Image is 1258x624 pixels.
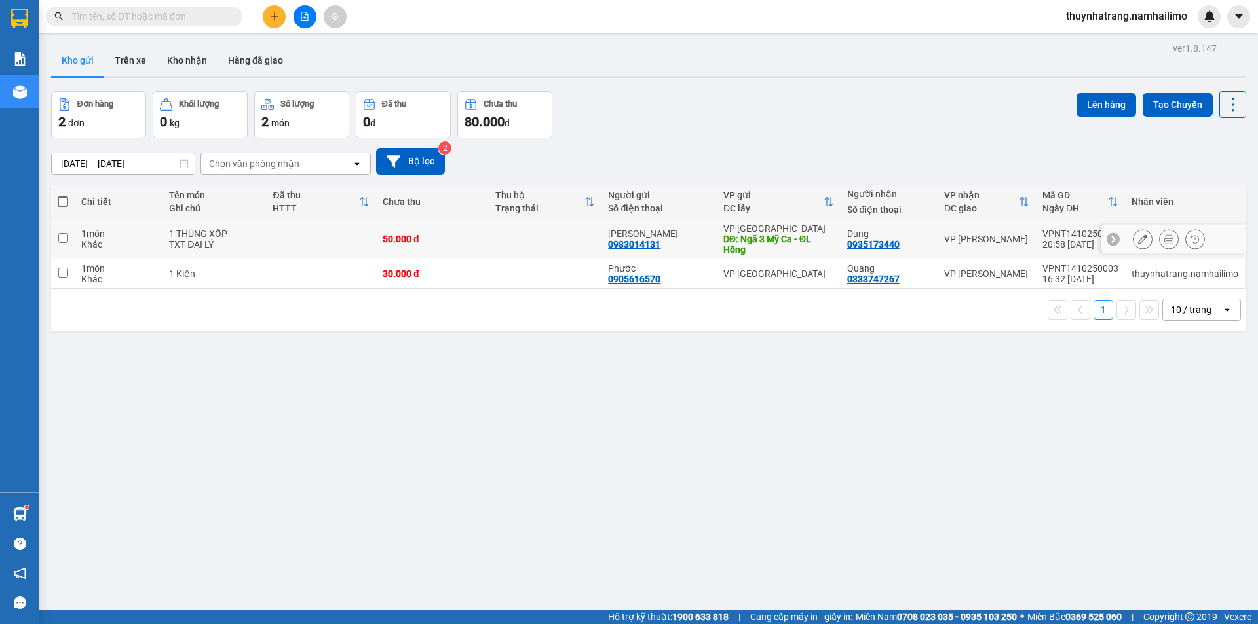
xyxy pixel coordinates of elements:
[273,203,359,213] div: HTTT
[608,203,710,213] div: Số điện thoại
[1042,274,1118,284] div: 16:32 [DATE]
[608,229,710,239] div: ĐL Hồng Mỹ Ca
[280,100,314,109] div: Số lượng
[169,229,259,239] div: 1 THÙNG XỐP
[465,114,505,130] span: 80.000
[382,100,406,109] div: Đã thu
[1143,93,1213,117] button: Tạo Chuyến
[847,274,900,284] div: 0333747267
[717,185,841,219] th: Toggle SortBy
[847,263,931,274] div: Quang
[169,203,259,213] div: Ghi chú
[261,114,269,130] span: 2
[254,91,349,138] button: Số lượng2món
[1222,304,1232,315] svg: open
[58,114,66,130] span: 2
[938,185,1036,219] th: Toggle SortBy
[944,203,1019,213] div: ĐC giao
[324,5,347,28] button: aim
[376,148,445,175] button: Bộ lọc
[72,9,227,24] input: Tìm tên, số ĐT hoặc mã đơn
[363,114,370,130] span: 0
[1042,203,1108,213] div: Ngày ĐH
[81,274,156,284] div: Khác
[170,118,180,128] span: kg
[300,12,309,21] span: file-add
[218,45,294,76] button: Hàng đã giao
[14,596,26,609] span: message
[723,223,834,234] div: VP [GEOGRAPHIC_DATA]
[104,45,157,76] button: Trên xe
[77,100,113,109] div: Đơn hàng
[484,100,517,109] div: Chưa thu
[157,45,218,76] button: Kho nhận
[608,239,660,249] div: 0983014131
[1056,8,1198,24] span: thuynhatrang.namhailimo
[608,263,710,274] div: Phước
[11,9,28,28] img: logo-vxr
[273,190,359,200] div: Đã thu
[1132,268,1238,279] div: thuynhatrang.namhailimo
[330,12,339,21] span: aim
[294,5,316,28] button: file-add
[505,118,510,128] span: đ
[1204,10,1215,22] img: icon-new-feature
[383,234,482,244] div: 50.000 đ
[1065,612,1122,622] strong: 0369 525 060
[151,84,260,103] div: 30.000
[81,239,156,249] div: Khác
[1094,300,1113,320] button: 1
[11,12,31,26] span: Gửi:
[370,118,375,128] span: đ
[847,189,931,199] div: Người nhận
[847,229,931,239] div: Dung
[209,157,299,170] div: Chọn văn phòng nhận
[750,610,852,624] span: Cung cấp máy in - giấy in:
[14,538,26,550] span: question-circle
[13,52,27,66] img: solution-icon
[847,204,931,215] div: Số điện thoại
[897,612,1017,622] strong: 0708 023 035 - 0935 103 250
[1185,612,1194,621] span: copyright
[352,158,362,169] svg: open
[723,190,824,200] div: VP gửi
[14,567,26,579] span: notification
[489,185,601,219] th: Toggle SortBy
[153,58,259,77] div: 0333747267
[608,610,729,624] span: Hỗ trợ kỹ thuật:
[383,268,482,279] div: 30.000 đ
[153,91,248,138] button: Khối lượng0kg
[944,234,1029,244] div: VP [PERSON_NAME]
[13,85,27,99] img: warehouse-icon
[944,268,1029,279] div: VP [PERSON_NAME]
[153,43,259,58] div: Quang
[25,505,29,509] sup: 1
[1173,41,1217,56] div: ver 1.8.147
[52,153,195,174] input: Select a date range.
[847,239,900,249] div: 0935173440
[738,610,740,624] span: |
[1133,229,1153,249] div: Sửa đơn hàng
[723,234,834,255] div: DĐ: Ngã 3 Mỹ Ca - ĐL Hồng
[68,118,85,128] span: đơn
[11,58,144,77] div: 0905616570
[356,91,451,138] button: Đã thu0đ
[723,268,834,279] div: VP [GEOGRAPHIC_DATA]
[1132,196,1238,207] div: Nhân viên
[1077,93,1136,117] button: Lên hàng
[13,507,27,521] img: warehouse-icon
[1042,263,1118,274] div: VPNT1410250003
[1036,185,1125,219] th: Toggle SortBy
[1227,5,1250,28] button: caret-down
[263,5,286,28] button: plus
[1042,229,1118,239] div: VPNT1410250004
[1132,610,1134,624] span: |
[169,190,259,200] div: Tên món
[271,118,290,128] span: món
[270,12,279,21] span: plus
[495,203,584,213] div: Trạng thái
[608,274,660,284] div: 0905616570
[11,43,144,58] div: Phước
[1233,10,1245,22] span: caret-down
[51,91,146,138] button: Đơn hàng2đơn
